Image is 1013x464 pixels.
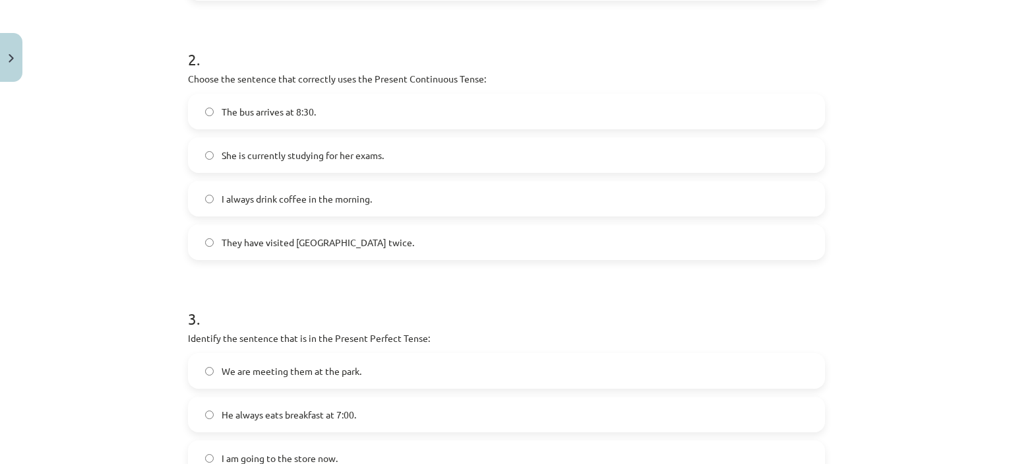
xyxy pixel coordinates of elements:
span: We are meeting them at the park. [222,364,361,378]
input: I always drink coffee in the morning. [205,195,214,203]
img: icon-close-lesson-0947bae3869378f0d4975bcd49f059093ad1ed9edebbc8119c70593378902aed.svg [9,54,14,63]
span: I always drink coffee in the morning. [222,192,372,206]
input: We are meeting them at the park. [205,367,214,376]
input: The bus arrives at 8:30. [205,108,214,116]
span: They have visited [GEOGRAPHIC_DATA] twice. [222,236,414,249]
span: She is currently studying for her exams. [222,149,384,162]
input: He always eats breakfast at 7:00. [205,411,214,419]
p: Identify the sentence that is in the Present Perfect Tense: [188,331,825,345]
h1: 2 . [188,27,825,68]
h1: 3 . [188,286,825,327]
input: She is currently studying for her exams. [205,151,214,160]
input: I am going to the store now. [205,454,214,463]
span: The bus arrives at 8:30. [222,105,316,119]
input: They have visited [GEOGRAPHIC_DATA] twice. [205,238,214,247]
span: He always eats breakfast at 7:00. [222,408,356,422]
p: Choose the sentence that correctly uses the Present Continuous Tense: [188,72,825,86]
